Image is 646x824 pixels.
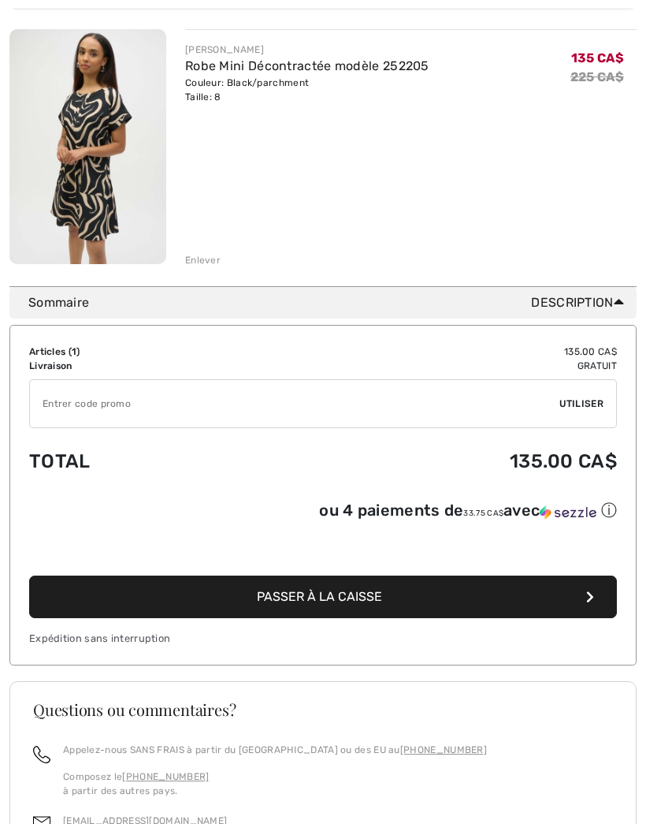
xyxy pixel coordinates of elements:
[122,771,209,782] a: [PHONE_NUMBER]
[28,293,630,312] div: Sommaire
[29,434,243,488] td: Total
[185,253,221,267] div: Enlever
[243,359,617,373] td: Gratuit
[243,434,617,488] td: 135.00 CA$
[29,631,617,646] div: Expédition sans interruption
[257,589,382,604] span: Passer à la caisse
[29,500,617,527] div: ou 4 paiements de33.75 CA$avecSezzle Cliquez pour en savoir plus sur Sezzle
[33,746,50,763] img: call
[29,359,243,373] td: Livraison
[33,702,613,718] h3: Questions ou commentaires?
[570,69,624,84] s: 225 CA$
[72,346,76,357] span: 1
[63,743,487,757] p: Appelez-nous SANS FRAIS à partir du [GEOGRAPHIC_DATA] ou des EU au
[400,744,487,755] a: [PHONE_NUMBER]
[29,527,617,570] iframe: PayPal-paypal
[559,397,603,411] span: Utiliser
[185,43,429,57] div: [PERSON_NAME]
[540,505,596,520] img: Sezzle
[319,500,617,521] div: ou 4 paiements de avec
[571,50,624,65] span: 135 CA$
[185,58,429,73] a: Robe Mini Décontractée modèle 252205
[63,770,487,798] p: Composez le à partir des autres pays.
[29,345,243,359] td: Articles ( )
[243,345,617,359] td: 135.00 CA$
[531,293,630,312] span: Description
[30,380,559,427] input: Code promo
[185,76,429,104] div: Couleur: Black/parchment Taille: 8
[463,509,503,518] span: 33.75 CA$
[29,576,617,618] button: Passer à la caisse
[9,29,166,264] img: Robe Mini Décontractée modèle 252205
